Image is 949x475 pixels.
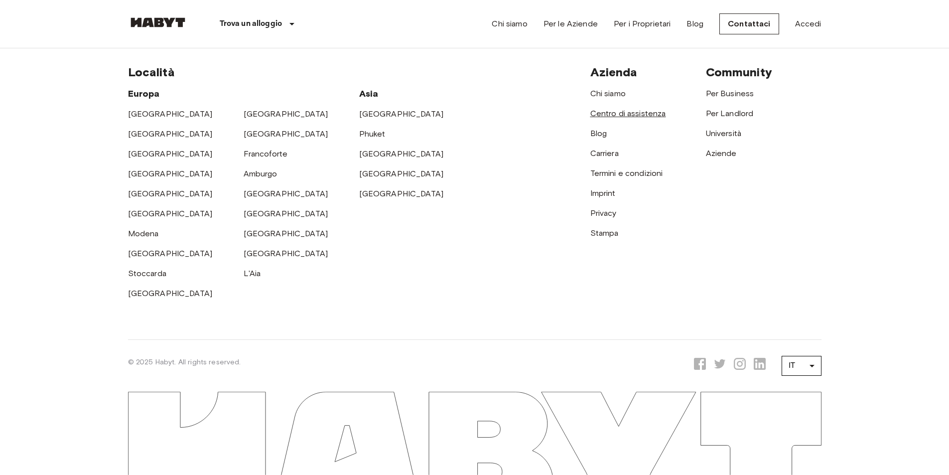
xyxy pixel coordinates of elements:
[244,249,328,258] a: [GEOGRAPHIC_DATA]
[244,189,328,198] a: [GEOGRAPHIC_DATA]
[128,189,213,198] a: [GEOGRAPHIC_DATA]
[706,89,754,98] a: Per Business
[359,88,379,99] span: Asia
[359,129,386,139] a: Phuket
[706,109,754,118] a: Per Landlord
[128,149,213,158] a: [GEOGRAPHIC_DATA]
[128,289,213,298] a: [GEOGRAPHIC_DATA]
[590,208,617,218] a: Privacy
[590,109,666,118] a: Centro di assistenza
[244,169,277,178] a: Amburgo
[128,229,159,238] a: Modena
[590,129,607,138] a: Blog
[128,88,160,99] span: Europa
[782,352,821,380] div: IT
[795,18,821,30] a: Accedi
[128,169,213,178] a: [GEOGRAPHIC_DATA]
[359,149,444,158] a: [GEOGRAPHIC_DATA]
[244,109,328,119] a: [GEOGRAPHIC_DATA]
[590,168,663,178] a: Termini e condizioni
[244,229,328,238] a: [GEOGRAPHIC_DATA]
[359,189,444,198] a: [GEOGRAPHIC_DATA]
[719,13,779,34] a: Contattaci
[128,65,175,79] span: Località
[590,228,619,238] a: Stampa
[590,65,638,79] span: Azienda
[590,188,616,198] a: Imprint
[128,17,188,27] img: Habyt
[128,269,166,278] a: Stoccarda
[244,269,261,278] a: L'Aia
[220,18,282,30] p: Trova un alloggio
[492,18,527,30] a: Chi siamo
[686,18,703,30] a: Blog
[128,209,213,218] a: [GEOGRAPHIC_DATA]
[128,109,213,119] a: [GEOGRAPHIC_DATA]
[128,129,213,139] a: [GEOGRAPHIC_DATA]
[359,169,444,178] a: [GEOGRAPHIC_DATA]
[590,89,626,98] a: Chi siamo
[706,65,772,79] span: Community
[543,18,598,30] a: Per le Aziende
[128,358,241,366] span: © 2025 Habyt. All rights reserved.
[706,149,737,158] a: Aziende
[614,18,671,30] a: Per i Proprietari
[359,109,444,119] a: [GEOGRAPHIC_DATA]
[590,149,619,158] a: Carriera
[244,209,328,218] a: [GEOGRAPHIC_DATA]
[244,129,328,139] a: [GEOGRAPHIC_DATA]
[706,129,742,138] a: Università
[128,249,213,258] a: [GEOGRAPHIC_DATA]
[244,149,288,158] a: Francoforte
